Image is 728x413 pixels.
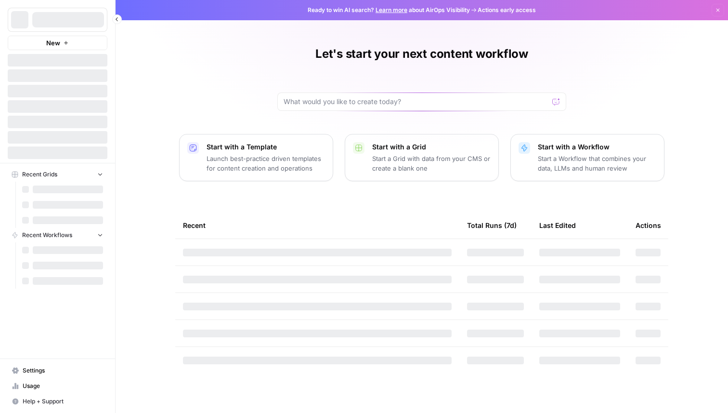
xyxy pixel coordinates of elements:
button: New [8,36,107,50]
span: Actions early access [478,6,536,14]
h1: Let's start your next content workflow [315,46,528,62]
p: Launch best-practice driven templates for content creation and operations [207,154,325,173]
p: Start with a Template [207,142,325,152]
span: Help + Support [23,397,103,406]
span: Ready to win AI search? about AirOps Visibility [308,6,470,14]
button: Start with a WorkflowStart a Workflow that combines your data, LLMs and human review [510,134,664,181]
span: Settings [23,366,103,375]
button: Help + Support [8,394,107,409]
a: Settings [8,363,107,378]
p: Start a Workflow that combines your data, LLMs and human review [538,154,656,173]
div: Recent [183,212,452,239]
button: Recent Grids [8,167,107,182]
button: Start with a GridStart a Grid with data from your CMS or create a blank one [345,134,499,181]
input: What would you like to create today? [284,97,548,107]
p: Start with a Grid [372,142,491,152]
p: Start a Grid with data from your CMS or create a blank one [372,154,491,173]
span: New [46,38,60,48]
div: Total Runs (7d) [467,212,517,239]
div: Actions [636,212,661,239]
button: Recent Workflows [8,228,107,242]
p: Start with a Workflow [538,142,656,152]
span: Recent Grids [22,170,57,179]
span: Usage [23,382,103,390]
div: Last Edited [539,212,576,239]
a: Learn more [376,6,407,13]
button: Start with a TemplateLaunch best-practice driven templates for content creation and operations [179,134,333,181]
span: Recent Workflows [22,231,72,240]
a: Usage [8,378,107,394]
